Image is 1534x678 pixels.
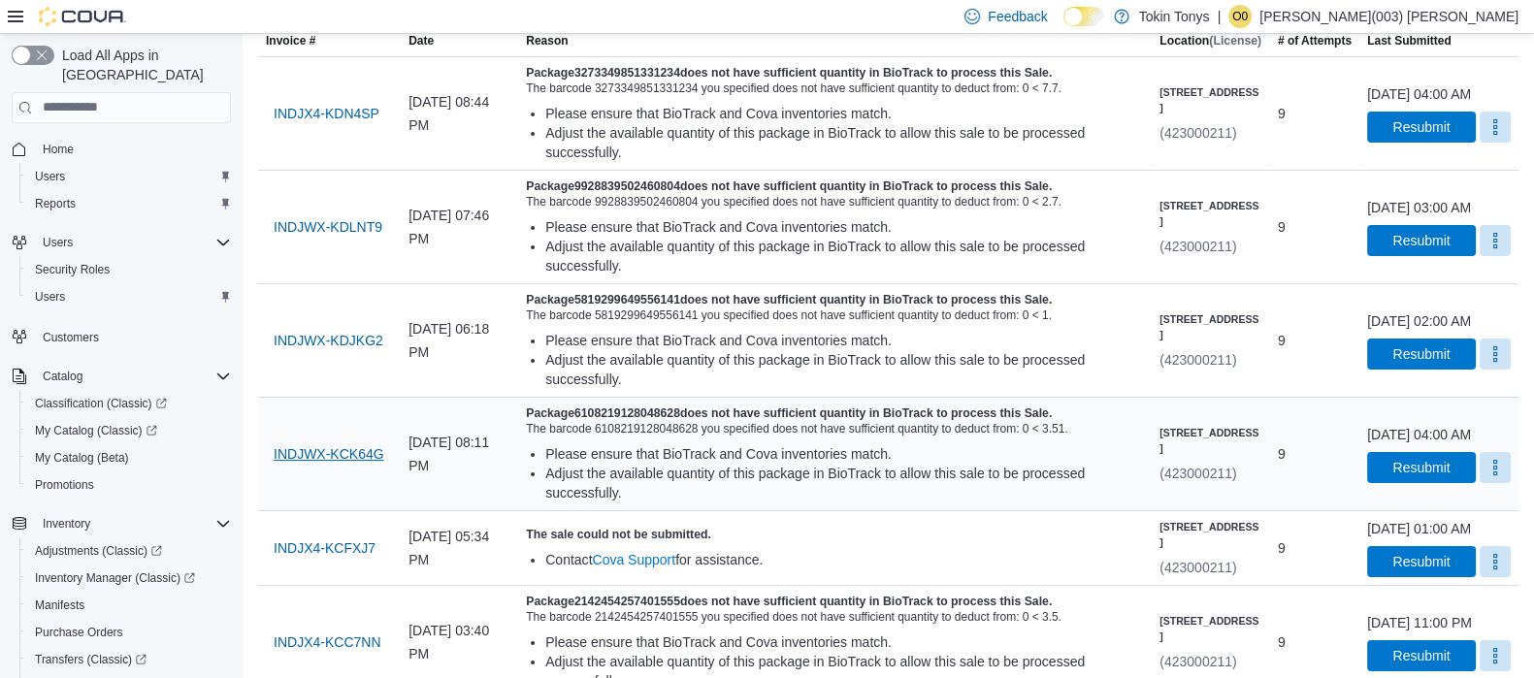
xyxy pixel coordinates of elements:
[27,621,131,644] a: Purchase Orders
[1159,239,1236,254] span: (423000211)
[35,652,147,667] span: Transfers (Classic)
[266,33,315,48] span: Invoice #
[526,81,1144,96] div: The barcode 3273349851331234 you specified does not have sufficient quantity to deduct from: 0 < ...
[401,423,518,485] div: [DATE] 08:11 PM
[27,419,165,442] a: My Catalog (Classic)
[274,104,379,123] span: INDJX4-KDN4SP
[401,611,518,673] div: [DATE] 03:40 PM
[27,621,231,644] span: Purchase Orders
[545,237,1144,275] div: Adjust the available quantity of this package in BioTrack to allow this sale to be processed succ...
[27,392,175,415] a: Classification (Classic)
[54,46,231,84] span: Load All Apps in [GEOGRAPHIC_DATA]
[1480,640,1511,671] button: More
[988,7,1047,26] span: Feedback
[1159,519,1262,550] h6: [STREET_ADDRESS]
[35,196,76,211] span: Reports
[27,566,231,590] span: Inventory Manager (Classic)
[27,165,231,188] span: Users
[526,307,1144,323] div: The barcode 5819299649556141 you specified does not have sufficient quantity to deduct from: 0 < 1.
[35,512,98,535] button: Inventory
[43,516,90,532] span: Inventory
[35,289,65,305] span: Users
[43,330,99,345] span: Customers
[1159,33,1261,48] h5: Location
[19,471,239,499] button: Promotions
[1228,5,1252,28] div: Omar(003) Nunez
[35,477,94,493] span: Promotions
[1392,552,1450,571] span: Resubmit
[526,405,1144,421] h5: Package 6108219128048628 does not have sufficient quantity in BioTrack to process this Sale.
[35,138,82,161] a: Home
[35,396,167,411] span: Classification (Classic)
[1159,311,1262,342] h6: [STREET_ADDRESS]
[1278,102,1286,125] span: 9
[1209,34,1261,48] span: (License)
[1278,442,1286,466] span: 9
[19,619,239,646] button: Purchase Orders
[27,285,73,308] a: Users
[1159,425,1262,456] h6: [STREET_ADDRESS]
[1392,117,1450,137] span: Resubmit
[274,632,380,652] span: INDJX4-KCC7NN
[1367,640,1476,671] button: Resubmit
[35,625,123,640] span: Purchase Orders
[1392,646,1450,665] span: Resubmit
[27,539,170,563] a: Adjustments (Classic)
[408,33,434,48] span: Date
[1367,339,1476,370] button: Resubmit
[35,231,81,254] button: Users
[1367,225,1476,256] button: Resubmit
[1367,425,1471,444] div: [DATE] 04:00 AM
[401,196,518,258] div: [DATE] 07:46 PM
[545,632,1144,652] div: Please ensure that BioTrack and Cova inventories match.
[27,392,231,415] span: Classification (Classic)
[526,194,1144,210] div: The barcode 9928839502460804 you specified does not have sufficient quantity to deduct from: 0 < ...
[35,326,107,349] a: Customers
[27,648,231,671] span: Transfers (Classic)
[1159,613,1262,644] h6: [STREET_ADDRESS]
[19,592,239,619] button: Manifests
[19,646,239,673] a: Transfers (Classic)
[1392,458,1450,477] span: Resubmit
[43,369,82,384] span: Catalog
[1218,5,1222,28] p: |
[19,537,239,565] a: Adjustments (Classic)
[35,137,231,161] span: Home
[1392,231,1450,250] span: Resubmit
[545,444,1144,464] div: Please ensure that BioTrack and Cova inventories match.
[1367,613,1472,632] div: [DATE] 11:00 PM
[4,510,239,537] button: Inventory
[4,135,239,163] button: Home
[1159,125,1236,141] span: (423000211)
[19,390,239,417] a: Classification (Classic)
[266,529,383,567] button: INDJX4-KCFXJ7
[27,258,117,281] a: Security Roles
[35,169,65,184] span: Users
[1159,466,1236,481] span: (423000211)
[27,594,231,617] span: Manifests
[19,283,239,310] button: Users
[1392,344,1450,364] span: Resubmit
[27,192,83,215] a: Reports
[266,321,391,360] button: INDJWX-KDJKG2
[274,444,384,464] span: INDJWX-KCK64G
[27,566,203,590] a: Inventory Manager (Classic)
[1278,329,1286,352] span: 9
[27,648,154,671] a: Transfers (Classic)
[1367,452,1476,483] button: Resubmit
[4,363,239,390] button: Catalog
[4,322,239,350] button: Customers
[1278,33,1352,48] span: # of Attempts
[1159,198,1262,229] h6: [STREET_ADDRESS]
[1480,225,1511,256] button: More
[526,292,1144,307] h5: Package 5819299649556141 does not have sufficient quantity in BioTrack to process this Sale.
[401,309,518,371] div: [DATE] 06:18 PM
[526,421,1144,436] div: The barcode 6108219128048628 you specified does not have sufficient quantity to deduct from: 0 < ...
[1480,112,1511,143] button: More
[274,217,382,237] span: INDJWX-KDLNT9
[1159,560,1236,575] span: (423000211)
[1278,215,1286,239] span: 9
[43,235,73,250] span: Users
[1480,339,1511,370] button: More
[43,142,74,157] span: Home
